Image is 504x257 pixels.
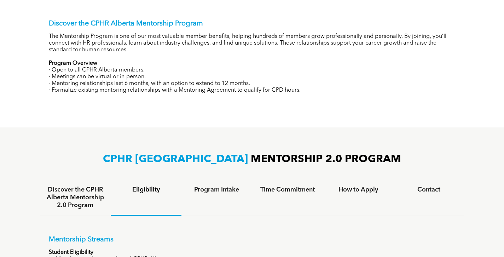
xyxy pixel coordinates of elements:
[49,250,93,255] strong: Student Eligibility
[103,154,248,165] span: CPHR [GEOGRAPHIC_DATA]
[46,186,104,209] h4: Discover the CPHR Alberta Mentorship 2.0 Program
[329,186,387,194] h4: How to Apply
[117,186,175,194] h4: Eligibility
[49,235,456,244] p: Mentorship Streams
[49,33,456,53] p: The Mentorship Program is one of our most valuable member benefits, helping hundreds of members g...
[49,61,97,66] strong: Program Overview
[259,186,317,194] h4: Time Commitment
[188,186,246,194] h4: Program Intake
[49,67,456,74] p: · Open to all CPHR Alberta members.
[49,87,456,94] p: · Formalize existing mentoring relationships with a Mentoring Agreement to qualify for CPD hours.
[251,154,401,165] span: MENTORSHIP 2.0 PROGRAM
[400,186,458,194] h4: Contact
[49,19,456,28] p: Discover the CPHR Alberta Mentorship Program
[49,74,456,80] p: · Meetings can be virtual or in-person.
[49,80,456,87] p: · Mentoring relationships last 6 months, with an option to extend to 12 months.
